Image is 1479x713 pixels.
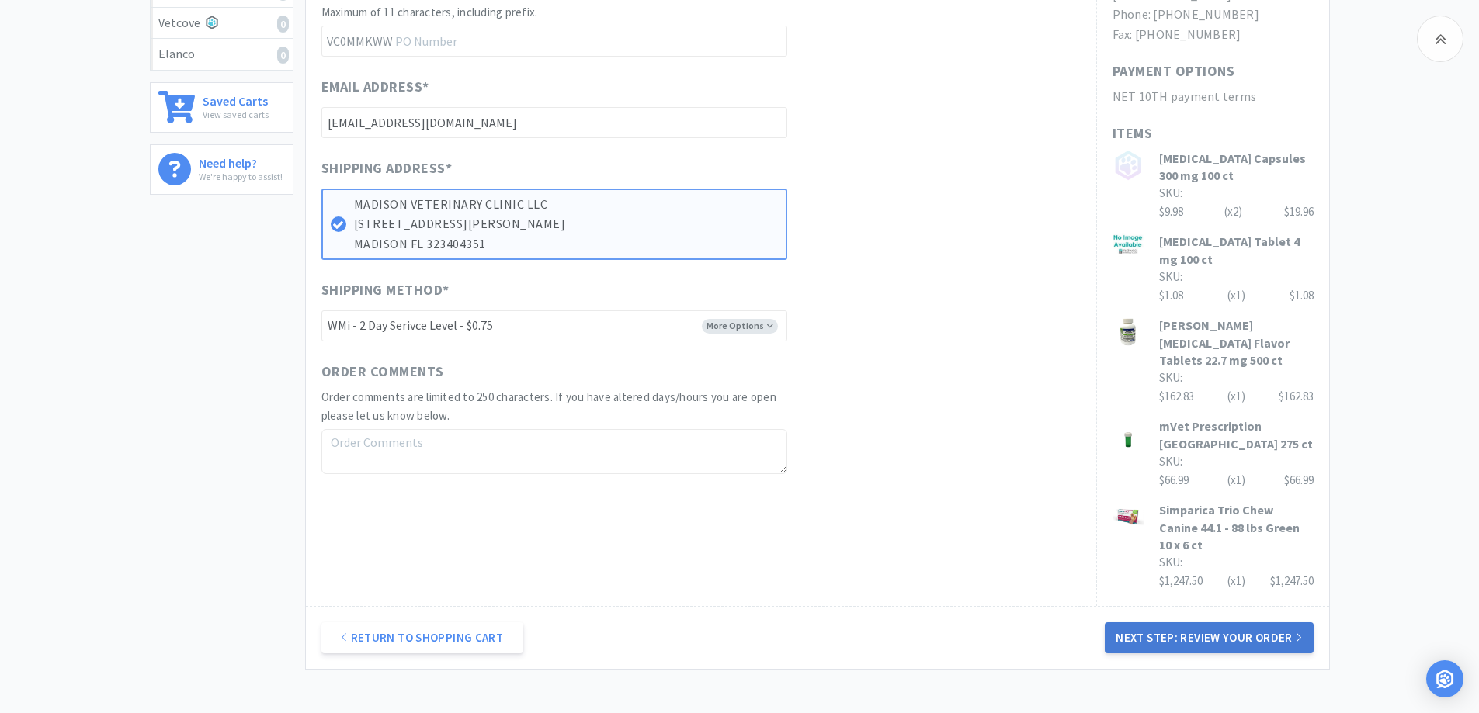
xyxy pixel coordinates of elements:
div: (x 1 ) [1227,387,1245,406]
h1: Payment Options [1113,61,1235,83]
h3: [MEDICAL_DATA] Tablet 4 mg 100 ct [1159,233,1314,268]
div: $1,247.50 [1159,572,1314,590]
span: Shipping Method * [321,279,450,302]
h1: Items [1113,123,1314,145]
h2: Fax: [PHONE_NUMBER] [1113,25,1314,45]
div: (x 1 ) [1227,286,1245,305]
div: $19.96 [1284,202,1314,221]
img: 5b78a31f917f43ac8139023551f84c73_755806.jpeg [1113,317,1144,348]
div: (x 1 ) [1227,471,1245,490]
span: Email Address * [321,76,429,99]
h6: Saved Carts [203,91,269,107]
i: 0 [277,47,289,64]
div: Elanco [158,44,285,64]
img: no_image.png [1113,150,1144,181]
div: $1.08 [1290,286,1314,305]
span: Maximum of 11 characters, including prefix. [321,5,538,19]
p: MADISON FL 323404351 [354,234,778,254]
div: $162.83 [1159,387,1314,406]
div: $66.99 [1284,471,1314,490]
p: MADISON VETERINARY CLINIC LLC [354,195,778,215]
h3: Simparica Trio Chew Canine 44.1 - 88 lbs Green 10 x 6 ct [1159,501,1314,553]
a: Vetcove0 [151,8,293,40]
div: Vetcove [158,13,285,33]
input: PO Number [321,26,787,57]
a: Elanco0 [151,39,293,70]
img: 1d383d712d724659ab6fe9577c374b41_120314.jpeg [1113,233,1144,257]
span: SKU: [1159,370,1182,385]
div: $66.99 [1159,471,1314,490]
h2: Phone: [PHONE_NUMBER] [1113,5,1314,25]
span: Order comments are limited to 250 characters. If you have altered days/hours you are open please ... [321,389,776,423]
img: 1cdf18e2972c45aca0c9c09bcb20a91e_227974.jpeg [1113,417,1144,448]
h3: [MEDICAL_DATA] Capsules 300 mg 100 ct [1159,150,1314,185]
img: 4eb415ab155545f18d7aaced85348cd7_368676.jpeg [1113,501,1144,532]
span: VC0MMKWW [321,26,396,56]
a: Return to Shopping Cart [321,622,523,653]
span: SKU: [1159,185,1182,200]
div: $1.08 [1159,286,1314,305]
div: $1,247.50 [1270,572,1314,590]
h3: mVet Prescription [GEOGRAPHIC_DATA] 275 ct [1159,417,1314,452]
div: $162.83 [1279,387,1314,406]
span: SKU: [1159,555,1182,569]
h2: NET 10TH payment terms [1113,87,1314,107]
div: (x 2 ) [1224,202,1242,221]
i: 0 [277,16,289,33]
p: View saved carts [203,107,269,122]
h3: [PERSON_NAME] [MEDICAL_DATA] Flavor Tablets 22.7 mg 500 ct [1159,317,1314,369]
div: (x 1 ) [1227,572,1245,590]
div: Open Intercom Messenger [1426,660,1463,697]
span: SKU: [1159,269,1182,284]
button: Next Step: Review Your Order [1105,622,1313,653]
span: Shipping Address * [321,157,453,180]
div: $9.98 [1159,202,1314,221]
span: Order Comments [321,361,444,383]
a: Saved CartsView saved carts [150,82,293,133]
span: SKU: [1159,454,1182,469]
input: Email Address [321,107,787,138]
p: We're happy to assist! [199,169,283,184]
h6: Need help? [199,153,283,169]
p: [STREET_ADDRESS][PERSON_NAME] [354,214,778,234]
